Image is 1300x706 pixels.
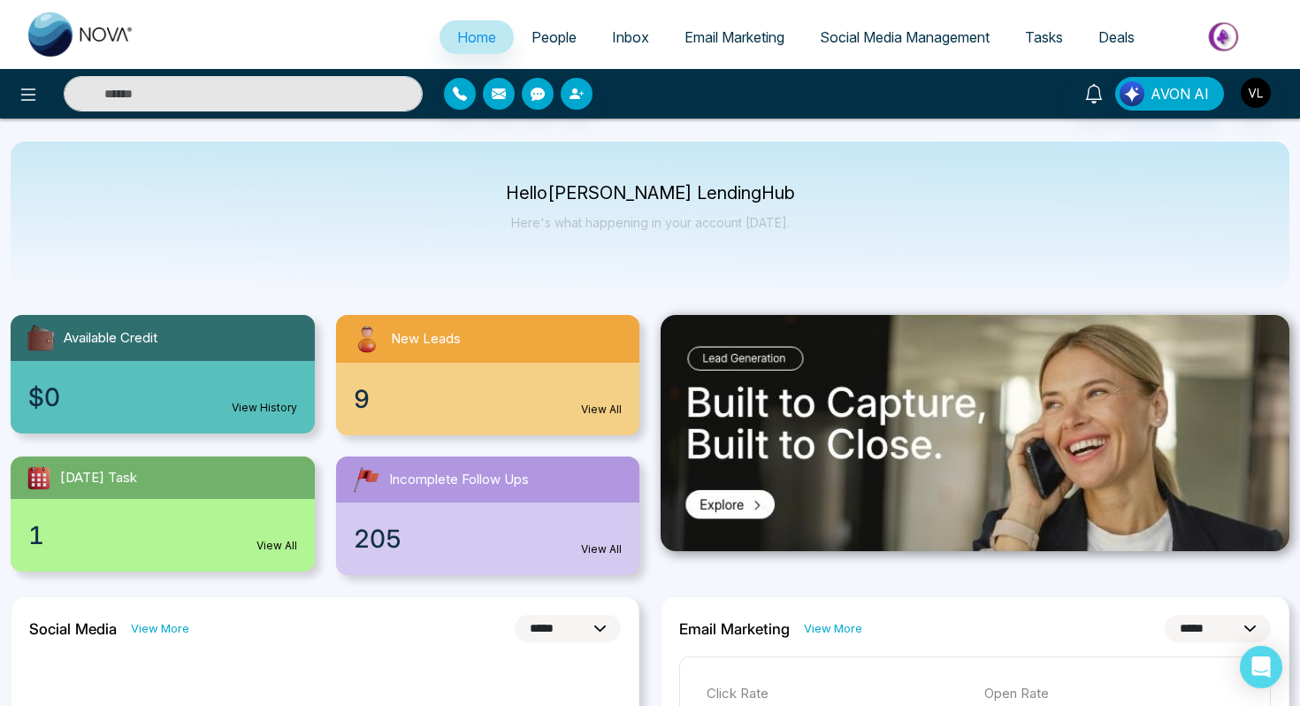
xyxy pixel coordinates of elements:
img: newLeads.svg [350,322,384,356]
span: 205 [354,520,401,557]
img: . [661,315,1289,551]
a: Email Marketing [667,20,802,54]
a: Inbox [594,20,667,54]
a: View History [232,400,297,416]
img: todayTask.svg [25,464,53,492]
a: View More [131,620,189,637]
img: followUps.svg [350,464,382,495]
img: User Avatar [1241,78,1271,108]
span: 9 [354,380,370,418]
span: Available Credit [64,328,157,349]
p: Hello [PERSON_NAME] LendingHub [506,186,795,201]
img: availableCredit.svg [25,322,57,354]
a: Deals [1081,20,1152,54]
img: Nova CRM Logo [28,12,134,57]
span: People [531,28,577,46]
a: Incomplete Follow Ups205View All [325,457,651,575]
a: Tasks [1007,20,1081,54]
a: Social Media Management [802,20,1007,54]
a: New Leads9View All [325,315,651,435]
p: Open Rate [984,684,1244,704]
span: Inbox [612,28,649,46]
h2: Social Media [29,620,117,638]
span: Deals [1098,28,1135,46]
span: Home [457,28,496,46]
span: [DATE] Task [60,468,137,488]
img: Market-place.gif [1161,17,1289,57]
a: View All [581,402,622,418]
a: Home [440,20,514,54]
span: 1 [28,517,44,554]
img: Lead Flow [1120,81,1144,106]
span: Social Media Management [820,28,990,46]
span: Tasks [1025,28,1063,46]
div: Open Intercom Messenger [1240,646,1282,688]
p: Click Rate [707,684,967,704]
button: AVON AI [1115,77,1224,111]
span: Email Marketing [684,28,784,46]
span: AVON AI [1151,83,1209,104]
h2: Email Marketing [679,620,790,638]
span: Incomplete Follow Ups [389,470,529,490]
a: View All [256,538,297,554]
a: View More [804,620,862,637]
a: People [514,20,594,54]
span: $0 [28,379,60,416]
a: View All [581,541,622,557]
p: Here's what happening in your account [DATE]. [506,215,795,230]
span: New Leads [391,329,461,349]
